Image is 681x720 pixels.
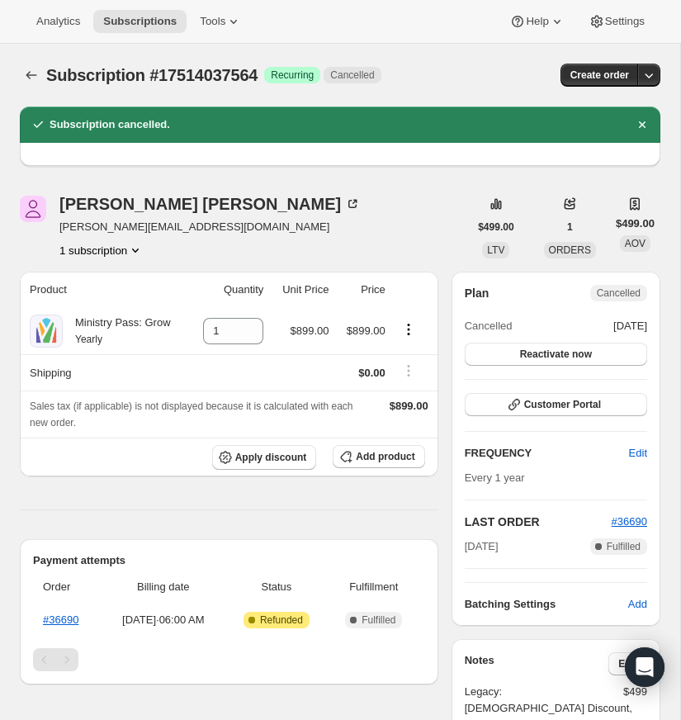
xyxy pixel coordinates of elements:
span: Help [526,15,548,28]
span: Add product [356,450,414,463]
th: Order [33,569,102,605]
span: Add [628,596,647,613]
span: $499.00 [616,216,655,232]
th: Price [333,272,390,308]
span: $899.00 [390,400,428,412]
th: Shipping [20,354,187,391]
span: LTV [487,244,504,256]
span: $499.00 [478,220,513,234]
span: [DATE] · 06:00 AM [106,612,220,628]
div: Ministry Pass: Grow [63,315,171,348]
button: Subscriptions [20,64,43,87]
span: Create order [570,69,629,82]
button: Analytics [26,10,90,33]
h2: Payment attempts [33,552,425,569]
span: Sales tax (if applicable) is not displayed because it is calculated with each new order. [30,400,353,429]
span: Subscription #17514037564 [46,66,258,84]
span: [DATE] [613,318,647,334]
th: Quantity [187,272,268,308]
span: Legacy: $499 [DEMOGRAPHIC_DATA] Discount, [465,684,647,717]
span: Cancelled [465,318,513,334]
button: Customer Portal [465,393,647,416]
th: Unit Price [268,272,333,308]
button: Reactivate now [465,343,647,366]
button: Edit [608,652,647,675]
button: Add product [333,445,424,468]
a: #36690 [612,515,647,528]
small: Yearly [75,334,102,345]
span: Analytics [36,15,80,28]
span: Edit [618,657,637,670]
span: Fulfillment [333,579,415,595]
h2: LAST ORDER [465,514,612,530]
button: Apply discount [212,445,317,470]
button: Shipping actions [395,362,422,380]
h2: Plan [465,285,489,301]
div: [PERSON_NAME] [PERSON_NAME] [59,196,361,212]
button: Product actions [395,320,422,339]
span: Every 1 year [465,471,525,484]
span: AOV [625,238,646,249]
span: Aaron Clark [20,196,46,222]
span: $899.00 [347,324,385,337]
button: Dismiss notification [631,113,654,136]
span: Edit [629,445,647,462]
span: [DATE] [465,538,499,555]
button: Create order [560,64,639,87]
button: $499.00 [468,216,523,239]
button: Settings [579,10,655,33]
span: Reactivate now [520,348,592,361]
span: Status [230,579,323,595]
span: Recurring [271,69,314,82]
span: Customer Portal [524,398,601,411]
button: 1 [557,216,583,239]
button: #36690 [612,514,647,530]
span: Settings [605,15,645,28]
h6: Batching Settings [465,596,628,613]
span: $899.00 [290,324,329,337]
button: Edit [619,440,657,467]
th: Product [20,272,187,308]
button: Product actions [59,242,144,258]
button: Tools [190,10,252,33]
h2: FREQUENCY [465,445,629,462]
button: Subscriptions [93,10,187,33]
button: Help [499,10,575,33]
span: [PERSON_NAME][EMAIL_ADDRESS][DOMAIN_NAME] [59,219,361,235]
span: 1 [567,220,573,234]
span: Tools [200,15,225,28]
h3: Notes [465,652,609,675]
span: Apply discount [235,451,307,464]
h2: Subscription cancelled. [50,116,170,133]
a: #36690 [43,613,78,626]
span: Billing date [106,579,220,595]
button: Add [618,591,657,618]
img: product img [30,315,63,348]
span: $0.00 [358,367,385,379]
span: Fulfilled [362,613,395,627]
span: Cancelled [330,69,374,82]
nav: Pagination [33,648,425,671]
span: Cancelled [597,287,641,300]
span: ORDERS [549,244,591,256]
span: Subscriptions [103,15,177,28]
span: Fulfilled [607,540,641,553]
span: Refunded [260,613,303,627]
div: Open Intercom Messenger [625,647,664,687]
